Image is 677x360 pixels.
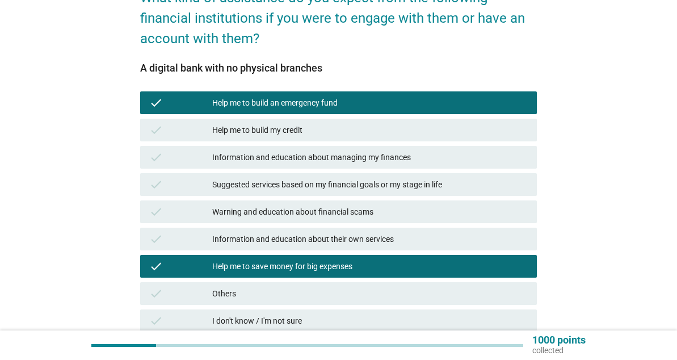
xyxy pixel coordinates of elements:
[212,314,528,328] div: I don't know / I'm not sure
[140,60,537,76] div: A digital bank with no physical branches
[212,205,528,219] div: Warning and education about financial scams
[212,178,528,191] div: Suggested services based on my financial goals or my stage in life
[149,259,163,273] i: check
[212,259,528,273] div: Help me to save money for big expenses
[149,205,163,219] i: check
[149,123,163,137] i: check
[532,345,586,355] p: collected
[149,314,163,328] i: check
[212,96,528,110] div: Help me to build an emergency fund
[149,287,163,300] i: check
[149,96,163,110] i: check
[212,232,528,246] div: Information and education about their own services
[212,123,528,137] div: Help me to build my credit
[149,232,163,246] i: check
[212,150,528,164] div: Information and education about managing my finances
[149,178,163,191] i: check
[149,150,163,164] i: check
[212,287,528,300] div: Others
[532,335,586,345] p: 1000 points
